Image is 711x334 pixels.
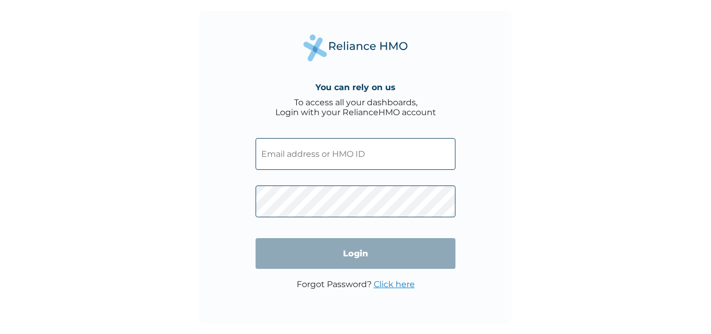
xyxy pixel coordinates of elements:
h4: You can rely on us [315,82,396,92]
div: To access all your dashboards, Login with your RelianceHMO account [275,97,436,117]
input: Login [256,238,455,269]
a: Click here [374,279,415,289]
input: Email address or HMO ID [256,138,455,170]
p: Forgot Password? [297,279,415,289]
img: Reliance Health's Logo [303,34,408,61]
